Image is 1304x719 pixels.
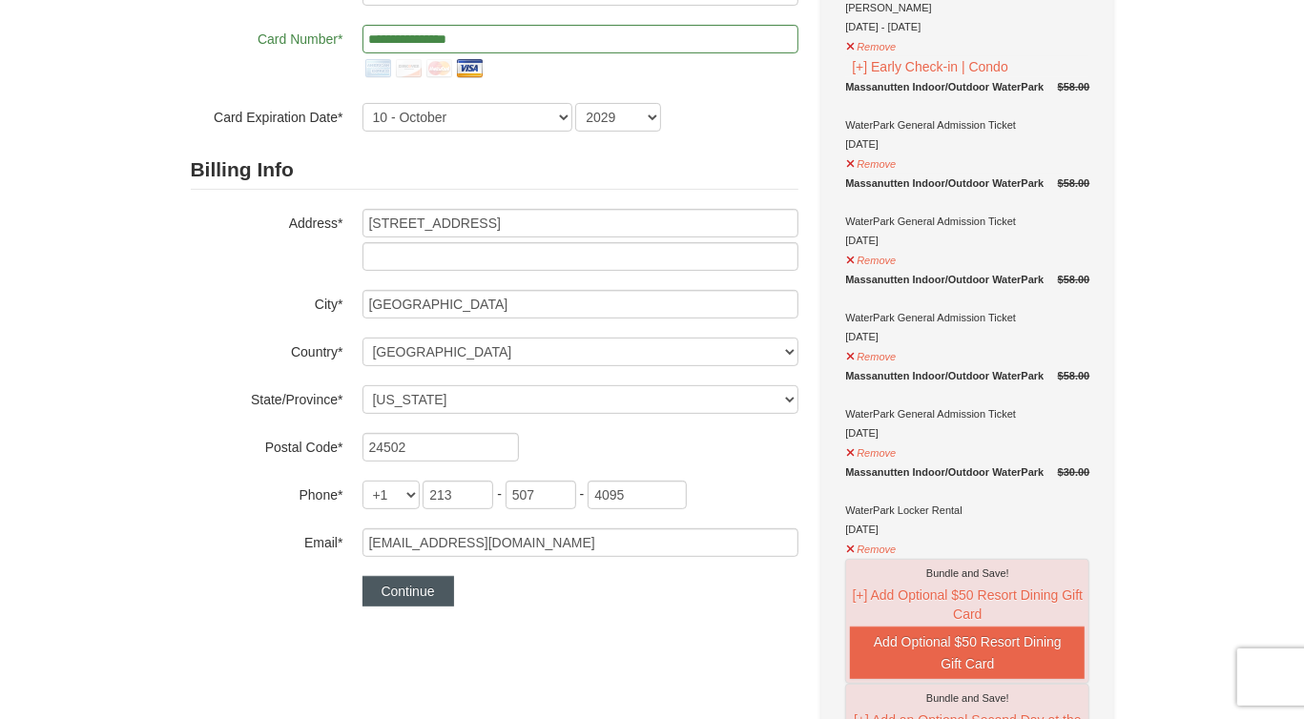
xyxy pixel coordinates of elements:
[845,366,1089,385] div: Massanutten Indoor/Outdoor WaterPark
[506,481,576,509] input: xxx
[850,688,1085,708] div: Bundle and Save!
[1058,274,1090,285] del: $58.00
[845,32,897,56] button: Remove
[362,528,798,557] input: Email
[845,246,897,270] button: Remove
[424,53,454,84] img: mastercard.png
[1058,370,1090,381] del: $58.00
[191,338,343,361] label: Country*
[845,174,1089,193] div: Massanutten Indoor/Outdoor WaterPark
[850,583,1085,627] button: [+] Add Optional $50 Resort Dining Gift Card
[191,151,798,190] h2: Billing Info
[191,528,343,552] label: Email*
[497,486,502,502] span: -
[845,342,897,366] button: Remove
[454,53,485,84] img: visa.png
[191,385,343,409] label: State/Province*
[191,290,343,314] label: City*
[850,564,1085,583] div: Bundle and Save!
[191,103,343,127] label: Card Expiration Date*
[845,535,897,559] button: Remove
[845,77,1089,154] div: WaterPark General Admission Ticket [DATE]
[393,53,424,84] img: discover.png
[588,481,687,509] input: xxxx
[845,366,1089,442] div: WaterPark General Admission Ticket [DATE]
[1058,81,1090,92] del: $58.00
[845,462,1089,539] div: WaterPark Locker Rental [DATE]
[362,290,798,318] input: City
[191,25,343,49] label: Card Number*
[362,433,519,462] input: Postal Code
[423,481,493,509] input: xxx
[191,481,343,504] label: Phone*
[845,174,1089,250] div: WaterPark General Admission Ticket [DATE]
[1058,466,1090,478] del: $30.00
[362,209,798,237] input: Billing Info
[845,150,897,174] button: Remove
[845,270,1089,346] div: WaterPark General Admission Ticket [DATE]
[362,576,454,606] button: Continue
[191,209,343,233] label: Address*
[362,53,393,84] img: amex.png
[845,270,1089,289] div: Massanutten Indoor/Outdoor WaterPark
[845,77,1089,96] div: Massanutten Indoor/Outdoor WaterPark
[845,462,1089,482] div: Massanutten Indoor/Outdoor WaterPark
[850,627,1085,679] button: Add Optional $50 Resort Dining Gift Card
[845,439,897,462] button: Remove
[1058,177,1090,189] del: $58.00
[191,433,343,457] label: Postal Code*
[845,56,1015,77] button: [+] Early Check-in | Condo
[580,486,585,502] span: -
